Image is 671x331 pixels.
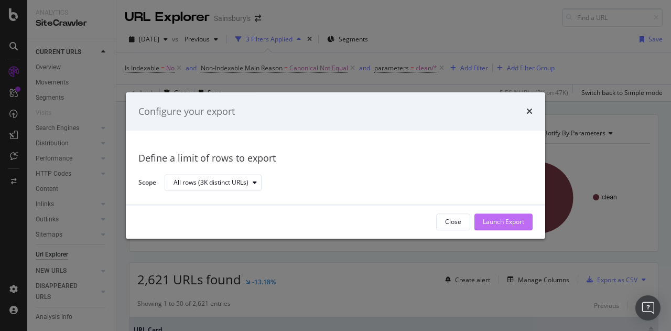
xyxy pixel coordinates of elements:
[635,295,661,321] div: Open Intercom Messenger
[436,213,470,230] button: Close
[483,218,524,227] div: Launch Export
[174,180,248,186] div: All rows (3K distinct URLs)
[526,105,533,119] div: times
[474,213,533,230] button: Launch Export
[165,175,262,191] button: All rows (3K distinct URLs)
[138,178,156,189] label: Scope
[138,152,533,166] div: Define a limit of rows to export
[138,105,235,119] div: Configure your export
[445,218,461,227] div: Close
[126,92,545,239] div: modal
